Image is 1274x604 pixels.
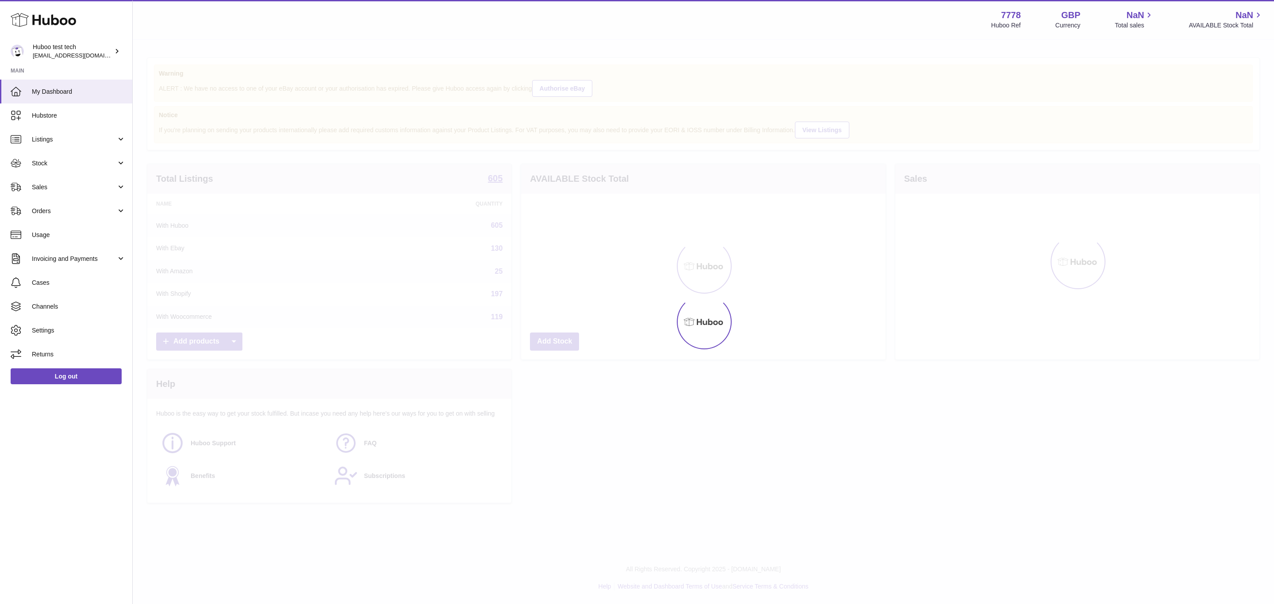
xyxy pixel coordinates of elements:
strong: 7778 [1001,9,1021,21]
span: Hubstore [32,111,126,120]
span: Returns [32,350,126,359]
div: Huboo Ref [991,21,1021,30]
span: Channels [32,302,126,311]
strong: GBP [1061,9,1080,21]
a: NaN Total sales [1115,9,1154,30]
span: Orders [32,207,116,215]
span: Invoicing and Payments [32,255,116,263]
span: My Dashboard [32,88,126,96]
span: Listings [32,135,116,144]
span: Stock [32,159,116,168]
div: Currency [1055,21,1081,30]
span: NaN [1236,9,1253,21]
a: Log out [11,368,122,384]
span: Sales [32,183,116,191]
span: Settings [32,326,126,335]
span: AVAILABLE Stock Total [1189,21,1263,30]
img: internalAdmin-7778@internal.huboo.com [11,45,24,58]
span: NaN [1126,9,1144,21]
a: NaN AVAILABLE Stock Total [1189,9,1263,30]
span: Cases [32,279,126,287]
span: Usage [32,231,126,239]
span: Total sales [1115,21,1154,30]
div: Huboo test tech [33,43,112,60]
span: [EMAIL_ADDRESS][DOMAIN_NAME] [33,52,130,59]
